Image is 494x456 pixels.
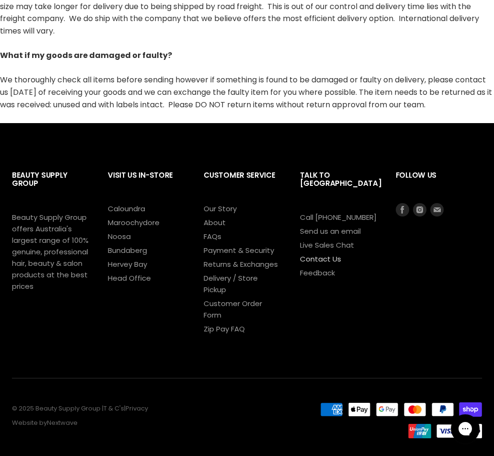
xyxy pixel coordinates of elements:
h2: Talk to [GEOGRAPHIC_DATA] [300,163,377,212]
a: Maroochydore [108,217,160,228]
h2: Beauty Supply Group [12,163,89,212]
p: Beauty Supply Group offers Australia's largest range of 100% genuine, professional hair, beauty &... [12,212,89,292]
a: FAQs [204,231,221,241]
a: Returns & Exchanges [204,259,278,269]
a: Customer Order Form [204,298,262,320]
a: Payment & Security [204,245,274,255]
a: Hervey Bay [108,259,147,269]
a: Privacy [126,404,148,413]
iframe: Gorgias live chat messenger [446,411,484,446]
h2: Visit Us In-Store [108,163,184,203]
a: Bundaberg [108,245,147,255]
a: About [204,217,226,228]
a: Delivery / Store Pickup [204,273,258,295]
a: Caloundra [108,204,145,214]
a: Contact Us [300,254,341,264]
a: Feedback [300,268,335,278]
h2: Follow us [396,163,482,203]
a: Our Story [204,204,237,214]
a: Head Office [108,273,151,283]
a: Noosa [108,231,131,241]
a: Zip Pay FAQ [204,324,245,334]
p: © 2025 Beauty Supply Group | | Website by [12,405,288,427]
a: T & C's [103,404,124,413]
a: Live Sales Chat [300,240,354,250]
h2: Customer Service [204,163,280,203]
a: Send us an email [300,226,361,236]
a: Call [PHONE_NUMBER] [300,212,377,222]
a: Nextwave [47,418,78,427]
